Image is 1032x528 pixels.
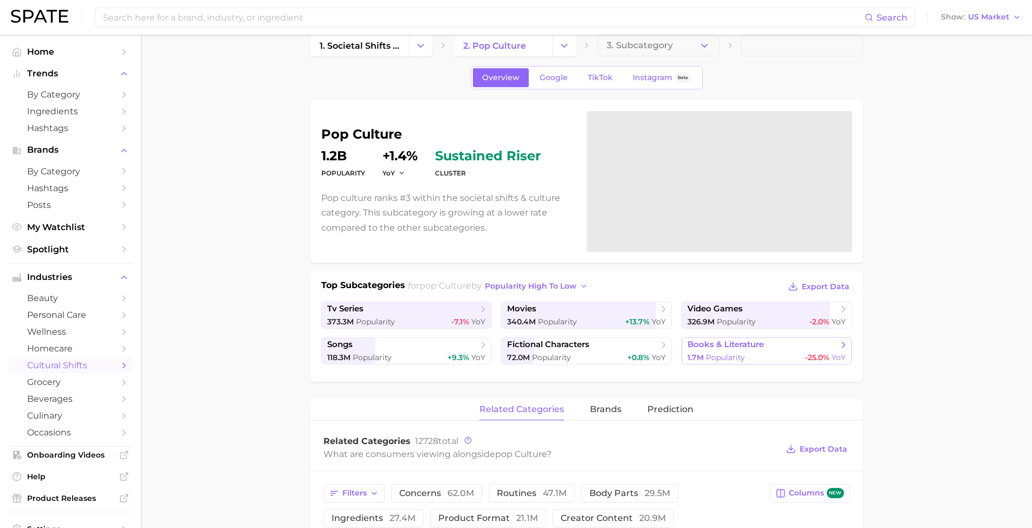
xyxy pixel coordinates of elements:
[27,427,114,438] span: occasions
[652,317,666,327] span: YoY
[805,353,829,362] span: -25.0%
[941,14,965,20] span: Show
[419,281,471,291] span: pop culture
[553,35,576,56] button: Change Category
[538,317,577,327] span: Popularity
[627,353,650,362] span: +0.8%
[327,353,351,362] span: 118.3m
[11,10,68,23] img: SPATE
[501,302,672,329] a: movies340.4m Popularity+13.7% YoY
[9,241,132,258] a: Spotlight
[27,244,114,255] span: Spotlight
[27,472,114,481] span: Help
[9,407,132,424] a: culinary
[800,445,847,454] span: Export Data
[9,197,132,213] a: Posts
[27,394,114,404] span: beverages
[625,317,650,327] span: +13.7%
[507,304,536,314] span: movies
[9,490,132,506] a: Product Releases
[9,269,132,285] button: Industries
[27,450,114,460] span: Onboarding Videos
[495,449,547,459] span: pop culture
[687,340,764,350] span: books & literature
[579,68,622,87] a: TikTok
[321,191,574,235] p: Pop culture ranks #3 within the societal shifts & culture category. This subcategory is growing a...
[968,14,1009,20] span: US Market
[516,513,538,523] span: 21.1m
[415,436,438,446] span: 12728
[9,424,132,441] a: occasions
[454,35,553,56] a: 2. pop culture
[607,41,673,50] span: 3. Subcategory
[497,489,567,498] span: routines
[27,360,114,370] span: cultural shifts
[390,513,416,523] span: 27.4m
[832,353,846,362] span: YoY
[479,405,564,414] span: related categories
[540,73,568,82] span: Google
[321,279,405,295] h1: Top Subcategories
[27,293,114,303] span: beauty
[409,35,432,56] button: Change Category
[471,317,485,327] span: YoY
[327,340,353,350] span: songs
[399,489,474,498] span: concerns
[786,279,852,294] button: Export Data
[543,488,567,498] span: 47.1m
[652,353,666,362] span: YoY
[482,73,520,82] span: Overview
[342,488,367,498] span: Filters
[501,337,672,364] a: fictional characters72.0m Popularity+0.8% YoY
[321,337,492,364] a: songs118.3m Popularity+9.3% YoY
[9,357,132,374] a: cultural shifts
[353,353,392,362] span: Popularity
[9,390,132,407] a: beverages
[789,488,843,498] span: Columns
[473,68,529,87] a: Overview
[9,142,132,158] button: Brands
[382,168,395,178] span: YoY
[647,405,693,414] span: Prediction
[320,41,400,51] span: 1. societal shifts & culture
[323,436,411,446] span: Related Categories
[27,377,114,387] span: grocery
[809,317,829,327] span: -2.0%
[598,35,719,56] button: 3. Subcategory
[382,149,418,162] dd: +1.4%
[717,317,756,327] span: Popularity
[27,145,114,155] span: Brands
[321,302,492,329] a: tv series373.3m Popularity-7.1% YoY
[451,317,469,327] span: -7.1%
[9,180,132,197] a: Hashtags
[27,310,114,320] span: personal care
[327,304,364,314] span: tv series
[482,279,591,294] button: popularity high to low
[327,317,354,327] span: 373.3m
[27,69,114,79] span: Trends
[27,47,114,57] span: Home
[770,484,849,503] button: Columnsnew
[687,317,715,327] span: 326.9m
[9,43,132,60] a: Home
[9,66,132,82] button: Trends
[463,41,526,51] span: 2. pop culture
[408,281,591,291] span: for by
[27,222,114,232] span: My Watchlist
[507,353,530,362] span: 72.0m
[27,410,114,421] span: culinary
[645,488,670,498] span: 29.5m
[321,128,574,141] h1: pop culture
[27,106,114,116] span: Ingredients
[9,307,132,323] a: personal care
[415,436,458,446] span: total
[447,353,469,362] span: +9.3%
[438,514,538,523] span: product format
[27,183,114,193] span: Hashtags
[447,488,474,498] span: 62.0m
[832,317,846,327] span: YoY
[27,166,114,177] span: by Category
[435,167,541,180] dt: cluster
[27,343,114,354] span: homecare
[687,304,743,314] span: video games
